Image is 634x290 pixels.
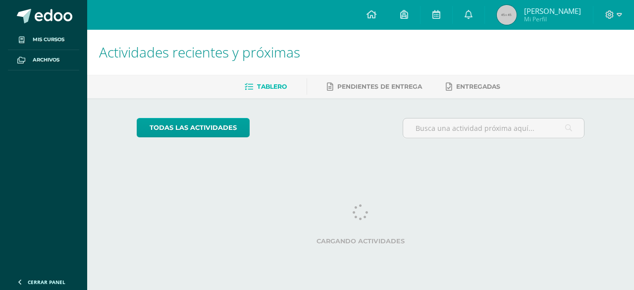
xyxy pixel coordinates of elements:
[33,56,59,64] span: Archivos
[403,118,584,138] input: Busca una actividad próxima aquí...
[446,79,500,95] a: Entregadas
[524,15,581,23] span: Mi Perfil
[245,79,287,95] a: Tablero
[137,118,250,137] a: todas las Actividades
[99,43,300,61] span: Actividades recientes y próximas
[8,50,79,70] a: Archivos
[137,237,585,245] label: Cargando actividades
[8,30,79,50] a: Mis cursos
[327,79,422,95] a: Pendientes de entrega
[524,6,581,16] span: [PERSON_NAME]
[337,83,422,90] span: Pendientes de entrega
[33,36,64,44] span: Mis cursos
[257,83,287,90] span: Tablero
[456,83,500,90] span: Entregadas
[28,279,65,286] span: Cerrar panel
[497,5,517,25] img: 45x45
